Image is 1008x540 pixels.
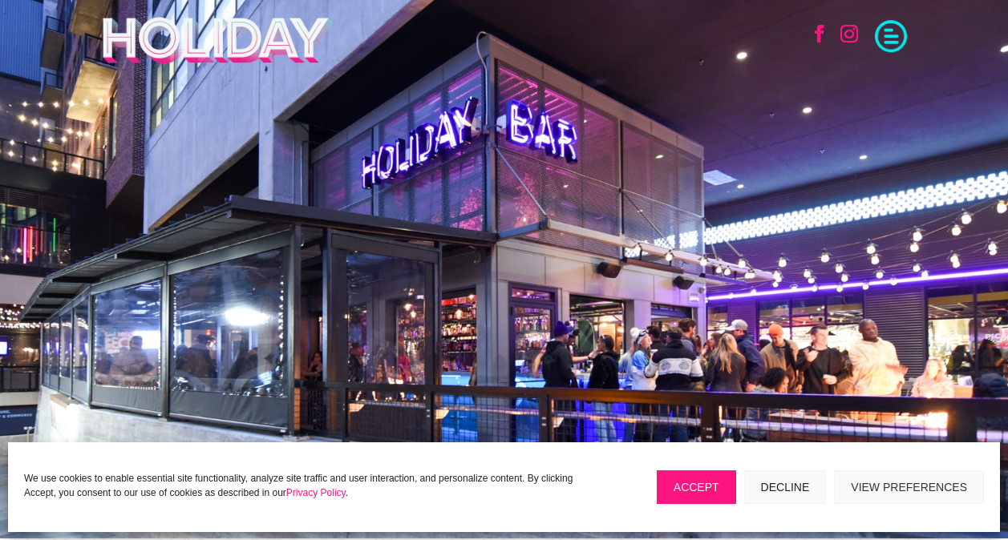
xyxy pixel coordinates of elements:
a: Follow on Facebook [802,16,837,51]
button: Accept [657,470,736,504]
a: Holiday [101,54,334,66]
img: Holiday [101,16,334,64]
a: Privacy Policy [286,487,346,498]
button: View preferences [834,470,984,504]
p: We use cookies to enable essential site functionality, analyze site traffic and user interaction,... [24,471,601,500]
a: Follow on Instagram [832,16,867,51]
button: Decline [744,470,827,504]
